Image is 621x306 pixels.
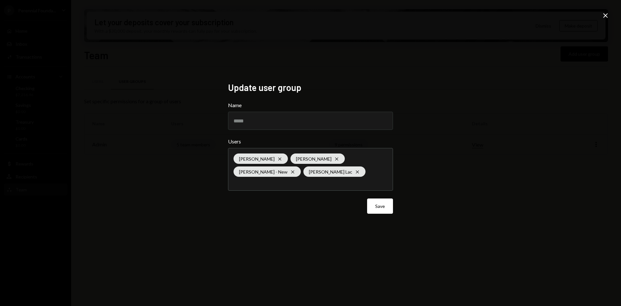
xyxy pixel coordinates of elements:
[234,166,301,177] div: [PERSON_NAME] - New
[228,138,393,145] label: Users
[228,101,393,109] label: Name
[228,81,393,94] h2: Update user group
[367,198,393,214] button: Save
[290,153,345,164] div: [PERSON_NAME]
[234,153,288,164] div: [PERSON_NAME]
[303,166,365,177] div: [PERSON_NAME] Lac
